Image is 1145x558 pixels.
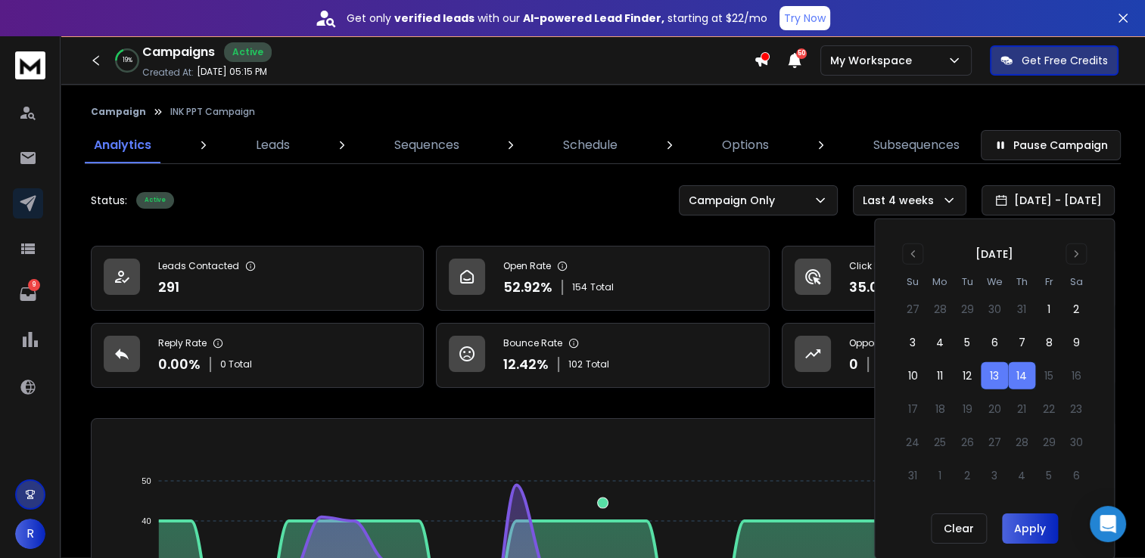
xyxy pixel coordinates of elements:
button: 27 [899,296,926,323]
strong: verified leads [394,11,474,26]
button: 5 [954,329,981,356]
a: 9 [13,279,43,309]
th: Tuesday [954,274,981,290]
button: R [15,519,45,549]
p: Try Now [784,11,826,26]
button: 3 [899,329,926,356]
a: Sequences [385,127,468,163]
p: Open Rate [503,260,551,272]
p: Get only with our starting at $22/mo [347,11,767,26]
p: Analytics [94,136,151,154]
a: Opportunities0$0 [782,323,1115,388]
button: Campaign [91,106,146,118]
button: 29 [954,296,981,323]
button: Pause Campaign [981,130,1121,160]
button: 31 [1008,296,1035,323]
strong: AI-powered Lead Finder, [523,11,664,26]
p: 0 Total [220,358,252,370]
p: 0.00 % [158,354,201,375]
div: [DATE] [975,246,1013,262]
h1: Campaigns [142,43,215,61]
a: Bounce Rate12.42%102Total [436,323,769,388]
button: 11 [926,362,954,389]
p: Schedule [563,136,618,154]
p: Leads Contacted [158,260,239,272]
p: 19 % [123,56,132,65]
tspan: 50 [142,476,151,485]
a: Open Rate52.92%154Total [436,246,769,311]
p: Status: [91,193,127,208]
p: My Workspace [830,53,918,68]
button: 28 [926,296,954,323]
a: Subsequences [864,127,969,163]
p: Opportunities [849,337,910,349]
button: 10 [899,362,926,389]
a: Leads [247,127,299,163]
th: Monday [926,274,954,290]
span: 50 [796,48,807,59]
a: Options [713,127,778,163]
div: Active [136,192,174,209]
p: Reply Rate [158,337,207,349]
p: 12.42 % [503,354,549,375]
a: Click Rate35.05%102Total [782,246,1115,311]
p: 9 [28,279,40,291]
p: Sequences [394,136,459,154]
th: Thursday [1008,274,1035,290]
p: Leads [256,136,290,154]
button: Go to previous month [902,243,923,265]
p: Bounce Rate [503,337,562,349]
p: INK PPT Campaign [170,106,255,118]
button: 2 [1063,296,1090,323]
p: [DATE] 05:15 PM [197,66,267,78]
button: Get Free Credits [990,45,1119,76]
img: logo [15,51,45,79]
button: 30 [981,296,1008,323]
span: 154 [572,281,587,293]
p: 35.05 % [849,277,900,298]
button: 4 [926,329,954,356]
span: 102 [568,358,583,370]
p: 0 [849,354,858,375]
p: Created At: [142,67,194,79]
button: Try Now [779,6,830,30]
div: Open Intercom Messenger [1090,506,1126,542]
button: 8 [1035,329,1063,356]
p: Campaign Only [689,193,781,208]
p: Last 4 weeks [863,193,940,208]
th: Saturday [1063,274,1090,290]
div: Active [224,42,272,62]
th: Friday [1035,274,1063,290]
button: 12 [954,362,981,389]
tspan: 40 [142,516,151,525]
button: Go to next month [1066,243,1087,265]
p: Subsequences [873,136,960,154]
span: Total [586,358,609,370]
a: Reply Rate0.00%0 Total [91,323,424,388]
p: Click Rate [849,260,895,272]
button: [DATE] - [DATE] [982,185,1115,215]
span: Total [590,281,614,293]
button: 9 [1063,329,1090,356]
a: Schedule [554,127,627,163]
p: 52.92 % [503,277,552,298]
p: Get Free Credits [1022,53,1108,68]
th: Wednesday [981,274,1008,290]
th: Sunday [899,274,926,290]
a: Leads Contacted291 [91,246,424,311]
button: 13 [981,362,1008,389]
p: 291 [158,277,179,298]
button: 7 [1008,329,1035,356]
p: Options [722,136,769,154]
button: 6 [981,329,1008,356]
button: Apply [1002,513,1058,544]
a: Analytics [85,127,160,163]
button: 14 [1008,362,1035,389]
button: 1 [1035,296,1063,323]
button: Clear [931,513,987,544]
